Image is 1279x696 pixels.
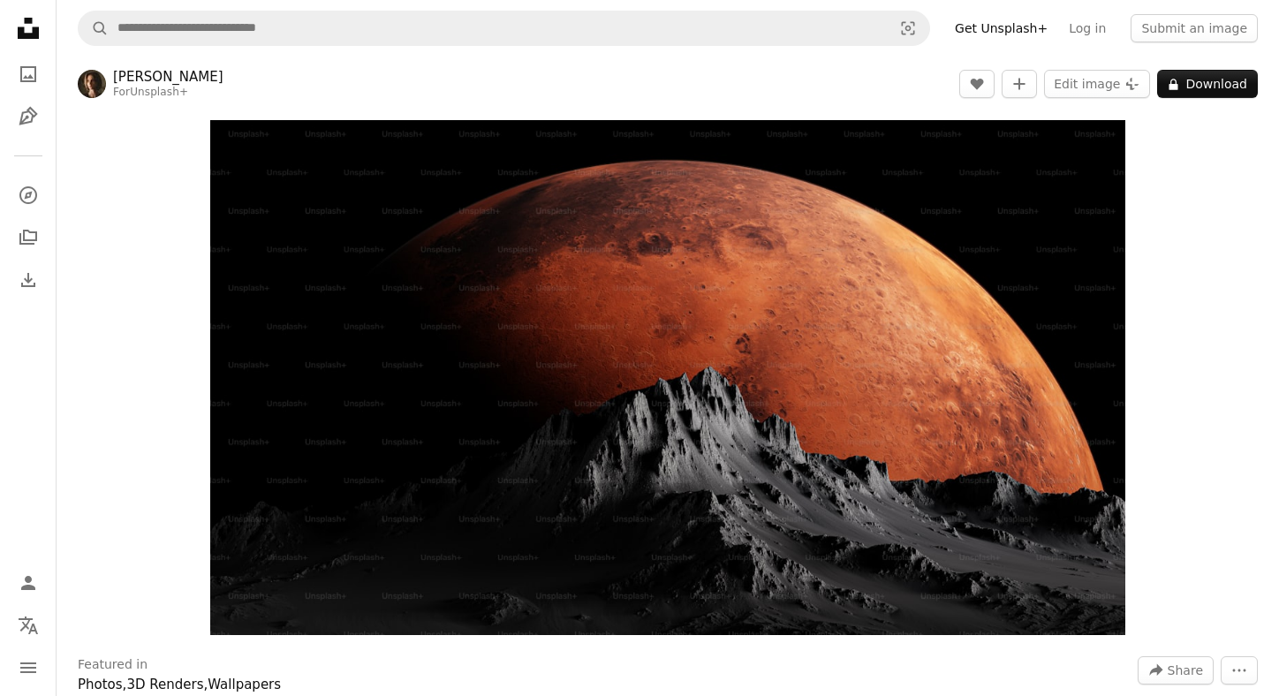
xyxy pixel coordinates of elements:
[11,565,46,601] a: Log in / Sign up
[11,178,46,213] a: Explore
[11,650,46,685] button: Menu
[11,57,46,92] a: Photos
[79,11,109,45] button: Search Unsplash
[113,68,223,86] a: [PERSON_NAME]
[126,677,203,692] a: 3D Renders
[1221,656,1258,685] button: More Actions
[1138,656,1214,685] button: Share this image
[78,656,148,674] h3: Featured in
[130,86,188,98] a: Unsplash+
[78,677,123,692] a: Photos
[210,120,1125,635] img: a red moon rising over the top of a mountain
[11,99,46,134] a: Illustrations
[1058,14,1116,42] a: Log in
[11,262,46,298] a: Download History
[944,14,1058,42] a: Get Unsplash+
[1131,14,1258,42] button: Submit an image
[887,11,929,45] button: Visual search
[210,120,1125,635] button: Zoom in on this image
[11,220,46,255] a: Collections
[208,677,281,692] a: Wallpapers
[78,70,106,98] img: Go to Alex Shuper's profile
[1044,70,1150,98] button: Edit image
[1157,70,1258,98] button: Download
[123,677,127,692] span: ,
[1168,657,1203,684] span: Share
[78,11,930,46] form: Find visuals sitewide
[959,70,995,98] button: Like
[1002,70,1037,98] button: Add to Collection
[113,86,223,100] div: For
[203,677,208,692] span: ,
[11,608,46,643] button: Language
